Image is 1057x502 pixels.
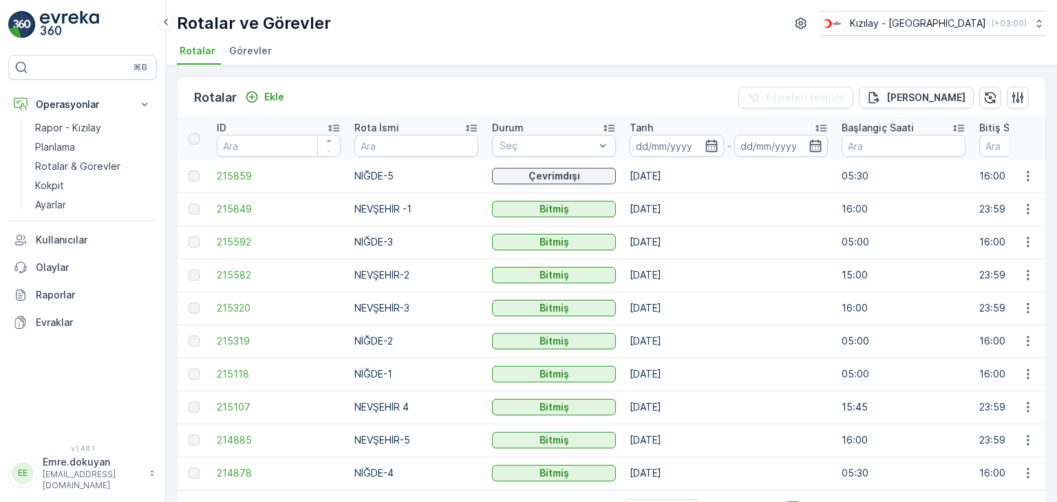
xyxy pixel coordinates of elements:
td: 15:00 [835,259,972,292]
a: 215107 [217,400,341,414]
td: 16:00 [835,424,972,457]
p: Operasyonlar [36,98,129,111]
p: Çevrimdışı [528,169,580,183]
button: Bitmiş [492,267,616,283]
p: Bitmiş [540,202,569,216]
img: k%C4%B1z%C4%B1lay_D5CCths_t1JZB0k.png [820,16,844,31]
div: Toggle Row Selected [189,369,200,380]
button: Bitmiş [492,333,616,349]
p: Bitmiş [540,433,569,447]
button: Çevrimdışı [492,168,616,184]
span: Görevler [229,44,272,58]
p: Filtreleri temizle [766,91,845,105]
td: NİĞDE-2 [348,325,485,358]
div: Toggle Row Selected [189,237,200,248]
img: logo [8,11,36,39]
p: Ayarlar [35,198,66,212]
div: Toggle Row Selected [189,336,200,347]
td: NİĞDE-1 [348,358,485,391]
td: 16:00 [835,193,972,226]
button: Bitmiş [492,465,616,481]
div: Toggle Row Selected [189,270,200,281]
div: Toggle Row Selected [189,468,200,479]
p: Planlama [35,140,75,154]
button: Bitmiş [492,432,616,448]
button: Ekle [239,89,290,105]
p: Bitmiş [540,367,569,381]
p: Bitmiş [540,466,569,480]
div: Toggle Row Selected [189,204,200,215]
button: Dışa aktar [859,87,974,109]
p: Bitmiş [540,301,569,315]
button: Bitmiş [492,201,616,217]
p: Rotalar [194,88,237,107]
a: 215849 [217,202,341,216]
a: 215320 [217,301,341,315]
p: Evraklar [36,316,151,329]
a: Ayarlar [30,195,157,215]
input: Ara [354,135,478,157]
td: [DATE] [623,325,835,358]
a: Evraklar [8,309,157,336]
img: logo_light-DOdMpM7g.png [40,11,99,39]
p: Raporlar [36,288,151,302]
input: Ara [217,135,341,157]
td: [DATE] [623,193,835,226]
p: [PERSON_NAME] [886,91,965,105]
td: 15:45 [835,391,972,424]
span: v 1.48.1 [8,444,157,452]
button: Kızılay - [GEOGRAPHIC_DATA](+03:00) [820,11,1046,36]
button: Operasyonlar [8,91,157,118]
td: 05:30 [835,457,972,490]
td: NİĞDE-3 [348,226,485,259]
span: Rotalar [180,44,215,58]
a: Rapor - Kızılay [30,118,157,138]
a: Kullanıcılar [8,226,157,254]
a: Rotalar & Görevler [30,157,157,176]
p: Kokpit [35,179,64,193]
p: Olaylar [36,261,151,274]
td: [DATE] [623,259,835,292]
td: 05:30 [835,160,972,193]
p: Kullanıcılar [36,233,151,247]
div: Toggle Row Selected [189,303,200,314]
p: Bitmiş [540,268,569,282]
td: [DATE] [623,424,835,457]
button: Bitmiş [492,300,616,316]
a: 215118 [217,367,341,381]
td: [DATE] [623,226,835,259]
button: Filtreleri temizle [738,87,853,109]
p: Bitmiş [540,400,569,414]
td: 05:00 [835,358,972,391]
p: Emre.dokuyan [43,455,142,469]
p: Başlangıç Saati [842,121,914,135]
p: Seç [500,139,595,153]
a: 215592 [217,235,341,249]
p: ⌘B [134,62,147,73]
p: Rapor - Kızılay [35,121,101,135]
div: EE [12,462,34,484]
span: 215319 [217,334,341,348]
a: 215859 [217,169,341,183]
button: Bitmiş [492,234,616,250]
input: dd/mm/yyyy [630,135,724,157]
td: 05:00 [835,226,972,259]
p: Ekle [264,90,284,104]
a: 214885 [217,433,341,447]
button: Bitmiş [492,366,616,382]
a: Raporlar [8,281,157,309]
p: Bitmiş [540,334,569,348]
td: [DATE] [623,292,835,325]
td: NEVŞEHİR-2 [348,259,485,292]
td: NEVŞEHİR -1 [348,193,485,226]
p: ( +03:00 ) [992,18,1027,29]
div: Toggle Row Selected [189,435,200,446]
a: 214878 [217,466,341,480]
a: 215582 [217,268,341,282]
